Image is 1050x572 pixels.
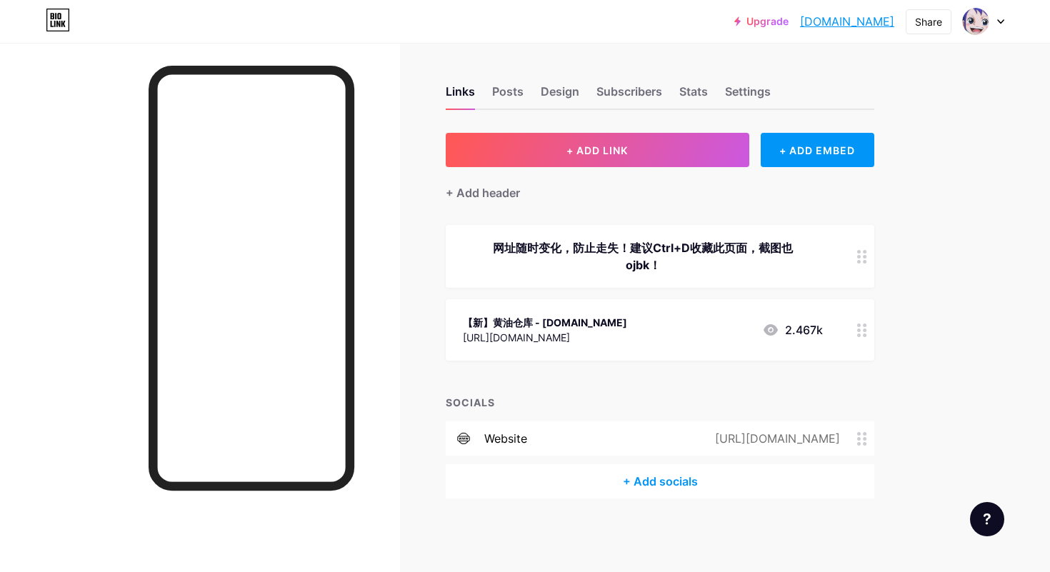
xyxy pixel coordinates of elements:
div: Links [446,83,475,109]
div: Stats [679,83,708,109]
img: lakechen [962,8,989,35]
div: Share [915,14,942,29]
div: + ADD EMBED [761,133,874,167]
div: website [484,430,527,447]
a: [DOMAIN_NAME] [800,13,894,30]
div: 网址随时变化，防止走失！建议Ctrl+D收藏此页面，截图也ojbk！ [463,239,823,274]
a: Upgrade [734,16,789,27]
div: + Add header [446,184,520,201]
button: + ADD LINK [446,133,749,167]
div: Settings [725,83,771,109]
div: + Add socials [446,464,874,498]
div: [URL][DOMAIN_NAME] [463,330,627,345]
div: 【新】黄油仓库 - [DOMAIN_NAME] [463,315,627,330]
div: [URL][DOMAIN_NAME] [692,430,857,447]
span: + ADD LINK [566,144,628,156]
div: Design [541,83,579,109]
div: Posts [492,83,524,109]
div: SOCIALS [446,395,874,410]
div: 2.467k [762,321,823,338]
div: Subscribers [596,83,662,109]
